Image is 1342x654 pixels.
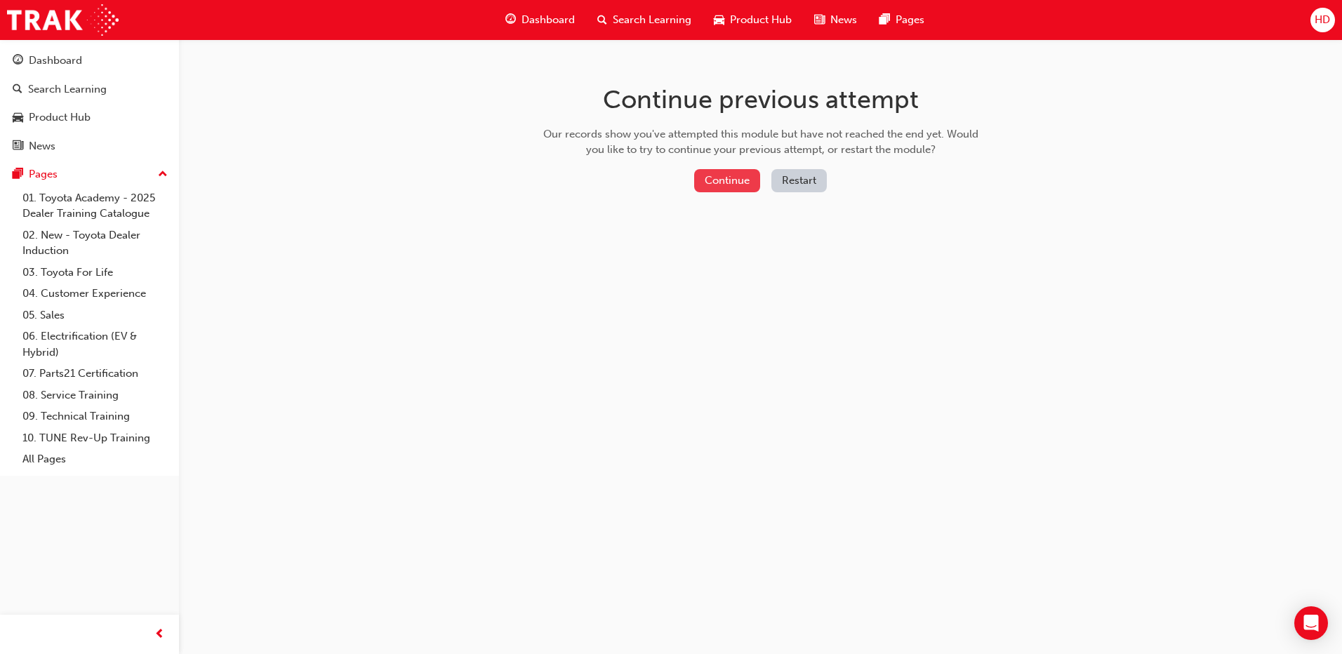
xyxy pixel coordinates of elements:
div: Open Intercom Messenger [1294,606,1328,640]
span: pages-icon [879,11,890,29]
span: pages-icon [13,168,23,181]
span: Pages [896,12,924,28]
span: Dashboard [521,12,575,28]
button: HD [1310,8,1335,32]
div: News [29,138,55,154]
button: Pages [6,161,173,187]
div: Dashboard [29,53,82,69]
span: guage-icon [13,55,23,67]
div: Product Hub [29,109,91,126]
div: Our records show you've attempted this module but have not reached the end yet. Would you like to... [538,126,983,158]
a: 01. Toyota Academy - 2025 Dealer Training Catalogue [17,187,173,225]
span: news-icon [13,140,23,153]
button: DashboardSearch LearningProduct HubNews [6,45,173,161]
a: Search Learning [6,76,173,102]
img: Trak [7,4,119,36]
a: News [6,133,173,159]
a: 05. Sales [17,305,173,326]
h1: Continue previous attempt [538,84,983,115]
span: HD [1315,12,1330,28]
a: 06. Electrification (EV & Hybrid) [17,326,173,363]
span: news-icon [814,11,825,29]
span: News [830,12,857,28]
a: guage-iconDashboard [494,6,586,34]
a: news-iconNews [803,6,868,34]
div: Pages [29,166,58,182]
a: 07. Parts21 Certification [17,363,173,385]
span: car-icon [714,11,724,29]
span: car-icon [13,112,23,124]
a: 04. Customer Experience [17,283,173,305]
button: Restart [771,169,827,192]
a: Dashboard [6,48,173,74]
span: search-icon [597,11,607,29]
a: All Pages [17,448,173,470]
span: guage-icon [505,11,516,29]
a: search-iconSearch Learning [586,6,703,34]
a: pages-iconPages [868,6,936,34]
button: Continue [694,169,760,192]
span: up-icon [158,166,168,184]
a: 09. Technical Training [17,406,173,427]
div: Search Learning [28,81,107,98]
a: 08. Service Training [17,385,173,406]
a: 02. New - Toyota Dealer Induction [17,225,173,262]
span: prev-icon [154,626,165,643]
span: search-icon [13,84,22,96]
a: car-iconProduct Hub [703,6,803,34]
span: Product Hub [730,12,792,28]
a: Product Hub [6,105,173,131]
a: 03. Toyota For Life [17,262,173,283]
a: 10. TUNE Rev-Up Training [17,427,173,449]
span: Search Learning [613,12,691,28]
